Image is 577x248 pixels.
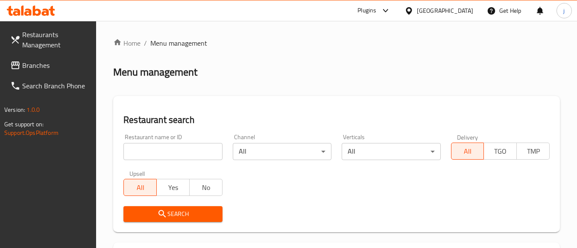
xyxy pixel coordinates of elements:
h2: Menu management [113,65,197,79]
span: Branches [22,60,90,70]
button: Yes [156,179,190,196]
label: Upsell [129,170,145,176]
span: Version: [4,104,25,115]
button: No [189,179,223,196]
span: Restaurants Management [22,29,90,50]
span: 1.0.0 [26,104,40,115]
div: All [342,143,440,160]
label: Delivery [457,134,478,140]
a: Branches [3,55,97,76]
span: Yes [160,181,186,194]
span: TMP [520,145,546,158]
span: TGO [487,145,513,158]
span: Search Branch Phone [22,81,90,91]
span: j [563,6,565,15]
button: Search [123,206,222,222]
span: All [455,145,481,158]
span: Menu management [150,38,207,48]
span: Search [130,209,215,219]
button: All [451,143,484,160]
span: All [127,181,153,194]
a: Search Branch Phone [3,76,97,96]
button: TGO [483,143,517,160]
button: TMP [516,143,550,160]
li: / [144,38,147,48]
span: Get support on: [4,119,44,130]
div: [GEOGRAPHIC_DATA] [417,6,473,15]
input: Search for restaurant name or ID.. [123,143,222,160]
div: Plugins [357,6,376,16]
a: Support.OpsPlatform [4,127,59,138]
h2: Restaurant search [123,114,550,126]
a: Home [113,38,141,48]
div: All [233,143,331,160]
nav: breadcrumb [113,38,560,48]
a: Restaurants Management [3,24,97,55]
span: No [193,181,219,194]
button: All [123,179,157,196]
